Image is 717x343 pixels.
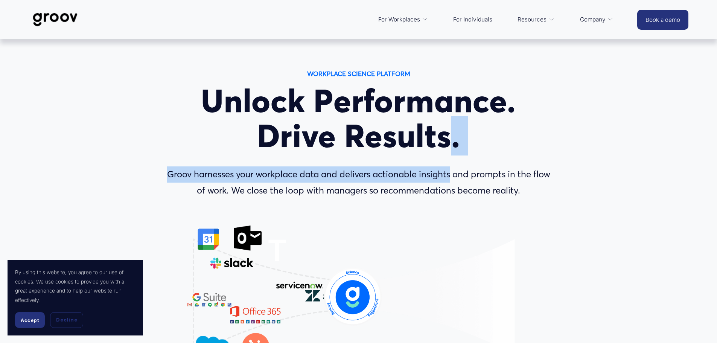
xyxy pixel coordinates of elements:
img: Groov | Workplace Science Platform | Unlock Performance | Drive Results [29,7,82,32]
h1: Unlock Performance. Drive Results. [162,84,556,154]
a: For Individuals [449,11,496,29]
span: Decline [56,317,77,323]
span: Accept [21,317,39,323]
strong: WORKPLACE SCIENCE PLATFORM [307,70,410,78]
p: Groov harnesses your workplace data and delivers actionable insights and prompts in the flow of w... [162,166,556,199]
p: By using this website, you agree to our use of cookies. We use cookies to provide you with a grea... [15,268,135,305]
span: Company [580,14,606,25]
section: Cookie banner [8,260,143,335]
a: Book a demo [637,10,688,30]
span: Resources [518,14,547,25]
span: For Workplaces [378,14,420,25]
button: Decline [50,312,83,328]
button: Accept [15,312,45,328]
a: folder dropdown [374,11,432,29]
a: folder dropdown [514,11,558,29]
a: folder dropdown [576,11,617,29]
